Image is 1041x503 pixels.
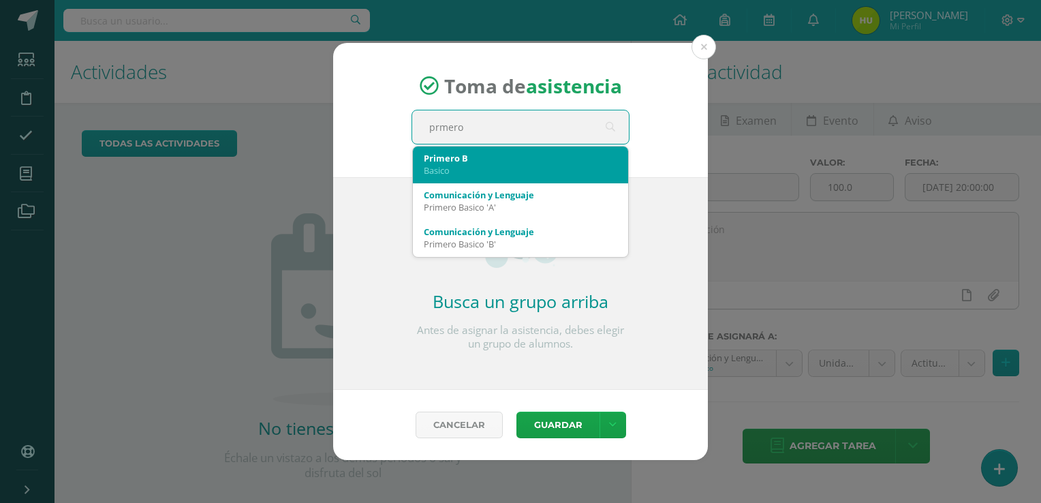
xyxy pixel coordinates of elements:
[411,324,630,351] p: Antes de asignar la asistencia, debes elegir un grupo de alumnos.
[424,226,617,238] div: Comunicación y Lenguaje
[424,189,617,201] div: Comunicación y Lenguaje
[424,238,617,250] div: Primero Basico 'B'
[424,164,617,177] div: Basico
[692,35,716,59] button: Close (Esc)
[411,290,630,313] h2: Busca un grupo arriba
[516,412,600,438] button: Guardar
[416,412,503,438] a: Cancelar
[424,201,617,213] div: Primero Basico 'A'
[412,110,629,144] input: Busca un grado o sección aquí...
[424,152,617,164] div: Primero B
[444,73,622,99] span: Toma de
[526,73,622,99] strong: asistencia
